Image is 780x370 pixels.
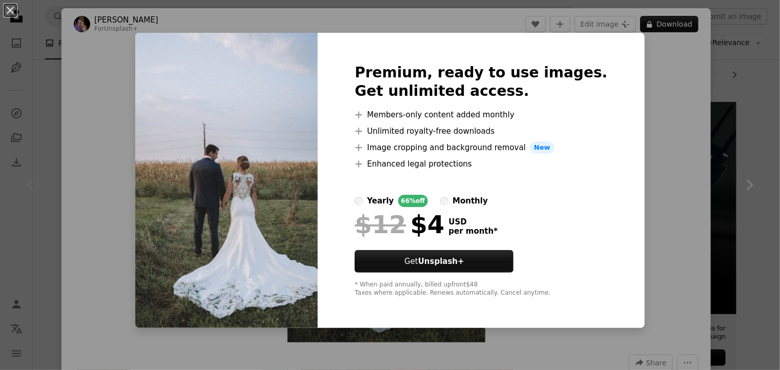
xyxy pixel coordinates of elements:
h2: Premium, ready to use images. Get unlimited access. [355,64,607,100]
span: $12 [355,211,406,238]
strong: Unsplash+ [418,257,464,266]
li: Unlimited royalty-free downloads [355,125,607,137]
input: yearly66%off [355,197,363,205]
div: monthly [453,195,488,207]
li: Members-only content added monthly [355,109,607,121]
span: USD [448,217,498,227]
input: monthly [440,197,448,205]
span: per month * [448,227,498,236]
div: 66% off [398,195,428,207]
img: premium_photo-1664530453166-9a22bc3b5795 [135,33,318,328]
div: $4 [355,211,444,238]
div: yearly [367,195,394,207]
li: Enhanced legal protections [355,158,607,170]
div: * When paid annually, billed upfront $48 Taxes where applicable. Renews automatically. Cancel any... [355,281,607,297]
li: Image cropping and background removal [355,141,607,154]
span: New [530,141,555,154]
button: GetUnsplash+ [355,250,514,273]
